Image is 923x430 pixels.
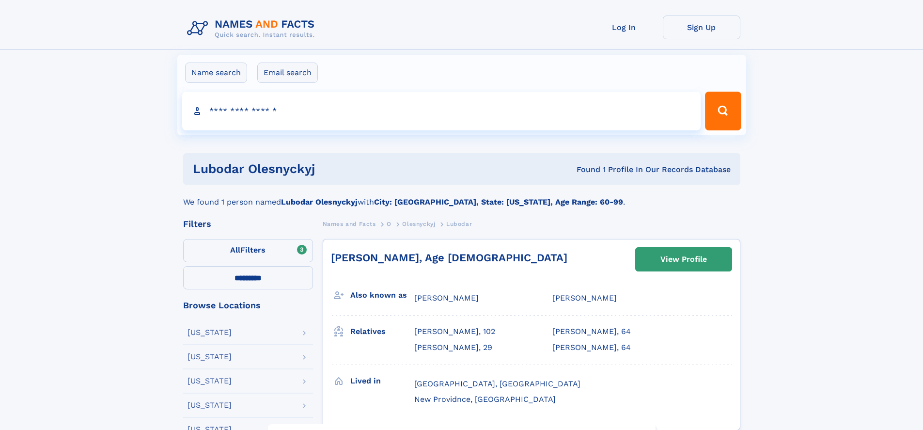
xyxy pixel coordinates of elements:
[660,248,707,271] div: View Profile
[414,293,479,303] span: [PERSON_NAME]
[230,245,240,255] span: All
[552,342,631,353] a: [PERSON_NAME], 64
[183,185,740,208] div: We found 1 person named with .
[414,395,556,404] span: New Providnce, [GEOGRAPHIC_DATA]
[323,218,376,230] a: Names and Facts
[636,248,732,271] a: View Profile
[414,379,580,388] span: [GEOGRAPHIC_DATA], [GEOGRAPHIC_DATA]
[183,301,313,310] div: Browse Locations
[374,197,623,207] b: City: [GEOGRAPHIC_DATA], State: [US_STATE], Age Range: 60-99
[183,16,323,42] img: Logo Names and Facts
[414,326,495,337] a: [PERSON_NAME], 102
[281,197,358,207] b: Lubodar Olesnyckyj
[552,326,631,337] a: [PERSON_NAME], 64
[705,92,741,130] button: Search Button
[257,63,318,83] label: Email search
[188,377,232,385] div: [US_STATE]
[387,221,391,227] span: O
[350,287,414,303] h3: Also known as
[331,252,567,264] a: [PERSON_NAME], Age [DEMOGRAPHIC_DATA]
[185,63,247,83] label: Name search
[414,342,492,353] a: [PERSON_NAME], 29
[402,221,435,227] span: Olesnyckyj
[183,239,313,262] label: Filters
[182,92,701,130] input: search input
[183,220,313,228] div: Filters
[350,323,414,340] h3: Relatives
[387,218,391,230] a: O
[188,401,232,409] div: [US_STATE]
[552,293,617,303] span: [PERSON_NAME]
[446,221,472,227] span: Lubodar
[446,164,731,175] div: Found 1 Profile In Our Records Database
[188,353,232,361] div: [US_STATE]
[193,163,446,175] h1: Lubodar Olesnyckyj
[402,218,435,230] a: Olesnyckyj
[663,16,740,39] a: Sign Up
[188,329,232,336] div: [US_STATE]
[585,16,663,39] a: Log In
[350,373,414,389] h3: Lived in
